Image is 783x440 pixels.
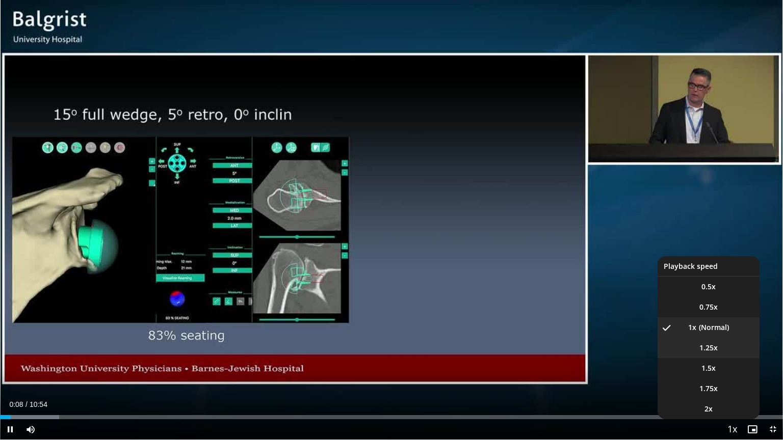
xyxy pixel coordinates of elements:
[742,419,763,439] button: Enable picture-in-picture mode
[688,322,696,333] span: 1x
[763,419,783,439] button: Exit Fullscreen
[699,302,718,312] span: 0.75x
[722,419,742,439] button: Playback Rate
[20,419,41,439] button: Mute
[699,343,718,353] span: 1.25x
[701,282,716,292] span: 0.5x
[9,400,23,408] span: 0:08
[701,363,716,373] span: 1.5x
[30,400,47,408] span: 10:54
[699,383,718,394] span: 1.75x
[704,404,713,414] span: 2x
[25,400,28,408] span: /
